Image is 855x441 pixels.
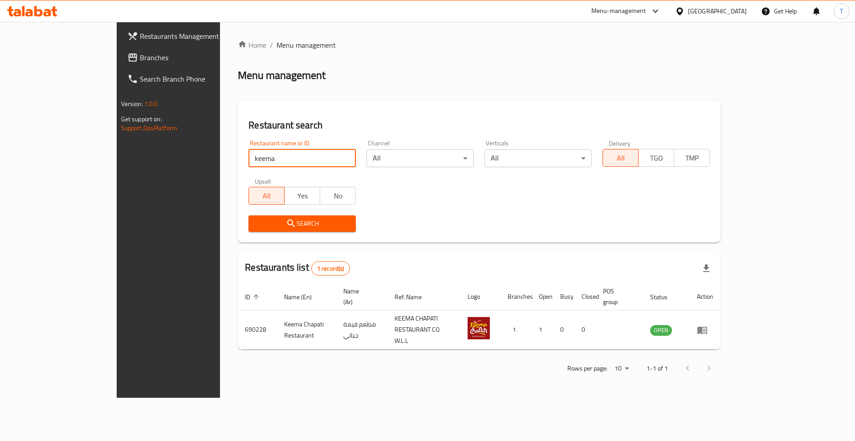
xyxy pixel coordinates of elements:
p: Rows per page: [567,363,607,374]
span: Yes [288,190,317,202]
button: Search [248,215,356,232]
a: Support.OpsPlatform [121,122,178,134]
td: مطعم قيمة جباتي [336,310,387,350]
span: Menu management [277,40,336,50]
th: Logo [460,283,501,310]
div: Rows per page: [611,362,632,375]
span: Name (Ar) [343,286,377,307]
a: Restaurants Management [120,25,260,47]
h2: Restaurant search [248,119,710,132]
input: Search for restaurant name or ID.. [248,149,356,167]
th: Branches [501,283,532,310]
th: Closed [574,283,596,310]
span: Search [256,218,349,229]
span: Restaurants Management [140,31,252,41]
span: Search Branch Phone [140,74,252,84]
td: KEEMA CHAPATI RESTAURANT CO W.L.L [387,310,460,350]
button: No [320,187,356,205]
td: 1 [532,310,553,350]
span: All [252,190,281,202]
div: Menu [697,325,713,335]
span: Name (En) [284,292,323,302]
div: All [366,149,474,167]
span: OPEN [650,325,672,335]
td: 0 [574,310,596,350]
div: [GEOGRAPHIC_DATA] [688,6,747,16]
table: enhanced table [238,283,721,350]
nav: breadcrumb [238,40,721,50]
label: Upsell [255,178,271,184]
a: Branches [120,47,260,68]
span: POS group [603,286,633,307]
h2: Menu management [238,68,326,82]
button: TMP [674,149,710,167]
button: All [603,149,639,167]
span: T [840,6,843,16]
span: Branches [140,52,252,63]
button: Yes [284,187,320,205]
th: Open [532,283,553,310]
button: TGO [638,149,674,167]
h2: Restaurants list [245,261,350,276]
span: TMP [678,152,706,165]
td: 1 [501,310,532,350]
div: Menu-management [591,6,646,16]
a: Search Branch Phone [120,68,260,90]
button: All [248,187,285,205]
span: Status [650,292,679,302]
span: All [607,152,635,165]
span: Version: [121,98,143,110]
span: Get support on: [121,113,162,125]
td: Keema Chapati Restaurant [277,310,336,350]
p: 1-1 of 1 [647,363,668,374]
div: All [484,149,592,167]
span: 1.0.0 [144,98,158,110]
span: No [324,190,352,202]
label: Delivery [609,140,631,146]
li: / [270,40,273,50]
th: Busy [553,283,574,310]
span: 1 record(s) [312,264,350,273]
th: Action [690,283,721,310]
span: Ref. Name [395,292,433,302]
span: ID [245,292,262,302]
td: 0 [553,310,574,350]
img: Keema Chapati Restaurant [468,317,490,339]
span: TGO [642,152,671,165]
